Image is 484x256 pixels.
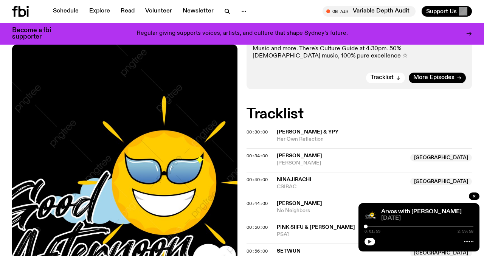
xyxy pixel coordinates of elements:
[409,73,466,83] a: More Episodes
[247,225,268,230] button: 00:50:00
[247,249,268,253] button: 00:56:00
[247,200,268,206] span: 00:44:00
[247,177,268,183] span: 00:40:00
[277,201,322,206] span: [PERSON_NAME]
[141,6,177,17] a: Volunteer
[458,230,473,233] span: 2:59:58
[247,130,268,134] button: 00:30:00
[413,75,455,81] span: More Episodes
[381,216,473,221] span: [DATE]
[247,224,268,230] span: 00:50:00
[381,209,462,215] a: Arvos with [PERSON_NAME]
[247,178,268,182] button: 00:40:00
[323,6,416,17] button: On AirVariable Depth Audit
[277,153,322,158] span: [PERSON_NAME]
[410,178,472,185] span: [GEOGRAPHIC_DATA]
[12,27,60,40] h3: Become a fbi supporter
[426,8,457,15] span: Support Us
[277,183,406,191] span: CSIRAC
[85,6,115,17] a: Explore
[277,231,472,238] span: PSA'!
[247,129,268,135] span: 00:30:00
[410,154,472,161] span: [GEOGRAPHIC_DATA]
[371,75,394,81] span: Tracklist
[422,6,472,17] button: Support Us
[137,30,348,37] p: Regular giving supports voices, artists, and culture that shape Sydney’s future.
[178,6,218,17] a: Newsletter
[247,202,268,206] button: 00:44:00
[365,209,377,221] img: A stock image of a grinning sun with sunglasses, with the text Good Afternoon in cursive
[277,136,472,143] span: Her Own Reflection
[48,6,83,17] a: Schedule
[277,207,472,214] span: No Neighbors
[253,45,466,60] p: Music and more. There's Culture Guide at 4:30pm. 50% [DEMOGRAPHIC_DATA] music, 100% pure excellen...
[247,153,268,159] span: 00:34:00
[247,248,268,254] span: 00:56:00
[277,160,406,167] span: [PERSON_NAME]
[365,230,380,233] span: 0:01:59
[116,6,139,17] a: Read
[277,129,338,135] span: [PERSON_NAME] & YPY
[247,107,472,121] h2: Tracklist
[247,154,268,158] button: 00:34:00
[277,225,355,230] span: Pink Siifu & [PERSON_NAME]
[277,177,311,182] span: Ninajirachi
[366,73,405,83] button: Tracklist
[277,248,301,254] span: Setwun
